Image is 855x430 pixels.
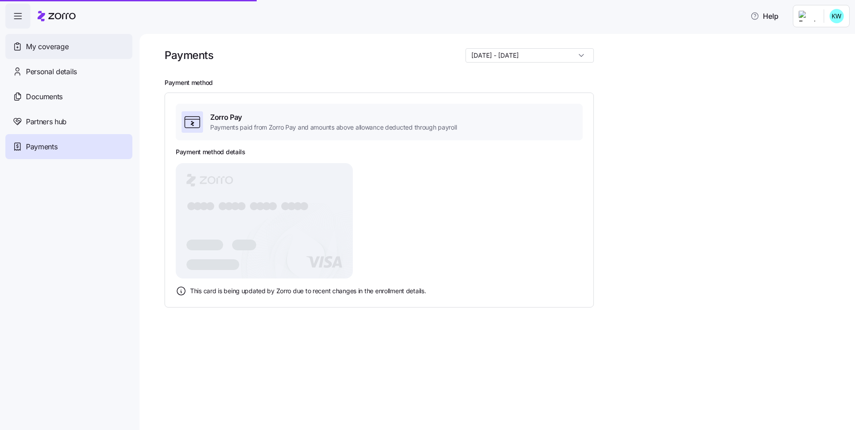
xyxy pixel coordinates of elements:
[165,48,213,62] h1: Payments
[199,200,209,213] tspan: ●
[743,7,786,25] button: Help
[26,66,77,77] span: Personal details
[268,200,278,213] tspan: ●
[750,11,779,21] span: Help
[287,200,297,213] tspan: ●
[799,11,817,21] img: Employer logo
[299,200,309,213] tspan: ●
[293,200,303,213] tspan: ●
[224,200,234,213] tspan: ●
[5,109,132,134] a: Partners hub
[237,200,247,213] tspan: ●
[176,148,245,156] h3: Payment method details
[193,200,203,213] tspan: ●
[165,79,842,87] h2: Payment method
[830,9,844,23] img: 49e75ba07f721af2b89a52c53fa14fa0
[249,200,259,213] tspan: ●
[26,41,68,52] span: My coverage
[5,134,132,159] a: Payments
[205,200,216,213] tspan: ●
[5,59,132,84] a: Personal details
[26,141,57,152] span: Payments
[230,200,241,213] tspan: ●
[26,116,67,127] span: Partners hub
[262,200,272,213] tspan: ●
[26,91,63,102] span: Documents
[280,200,291,213] tspan: ●
[210,112,457,123] span: Zorro Pay
[186,200,197,213] tspan: ●
[218,200,228,213] tspan: ●
[210,123,457,132] span: Payments paid from Zorro Pay and amounts above allowance deducted through payroll
[5,84,132,109] a: Documents
[255,200,266,213] tspan: ●
[190,287,426,295] span: This card is being updated by Zorro due to recent changes in the enrollment details.
[5,34,132,59] a: My coverage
